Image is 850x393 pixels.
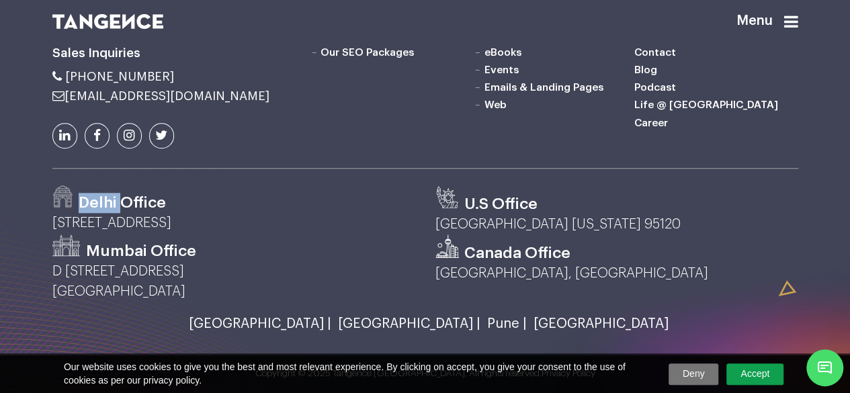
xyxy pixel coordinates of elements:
[52,261,415,302] p: D [STREET_ADDRESS] [GEOGRAPHIC_DATA]
[79,193,166,213] h3: Delhi Office
[634,118,668,128] a: Career
[464,243,570,263] h3: Canada Office
[484,47,521,58] a: eBooks
[435,185,459,209] img: us.svg
[435,263,798,283] p: [GEOGRAPHIC_DATA], [GEOGRAPHIC_DATA]
[634,82,676,93] a: Podcast
[52,213,415,233] p: [STREET_ADDRESS]
[634,64,657,75] a: Blog
[484,82,603,93] a: Emails & Landing Pages
[480,316,527,331] a: Pune |
[52,90,269,102] a: [EMAIL_ADDRESS][DOMAIN_NAME]
[634,47,676,58] a: Contact
[464,194,538,214] h3: U.S Office
[321,47,414,58] a: Our SEO Packages
[669,363,719,385] a: Deny
[435,234,459,258] img: canada.svg
[65,71,174,83] span: [PHONE_NUMBER]
[86,241,196,261] h3: Mumbai Office
[806,349,843,386] span: Chat Widget
[634,99,778,110] a: Life @ [GEOGRAPHIC_DATA]
[52,71,174,83] a: [PHONE_NUMBER]
[52,14,164,29] img: logo SVG
[52,43,288,64] h6: Sales Inquiries
[484,99,506,110] a: Web
[484,64,518,75] a: Events
[527,316,669,331] a: [GEOGRAPHIC_DATA]
[182,316,331,331] a: [GEOGRAPHIC_DATA] |
[52,234,81,256] img: Path-530.png
[435,214,798,234] p: [GEOGRAPHIC_DATA] [US_STATE] 95120
[726,363,783,385] a: Accept
[64,361,650,387] span: Our website uses cookies to give you the best and most relevant experience. By clicking on accept...
[331,316,480,331] a: [GEOGRAPHIC_DATA] |
[52,185,73,208] img: Path-529.png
